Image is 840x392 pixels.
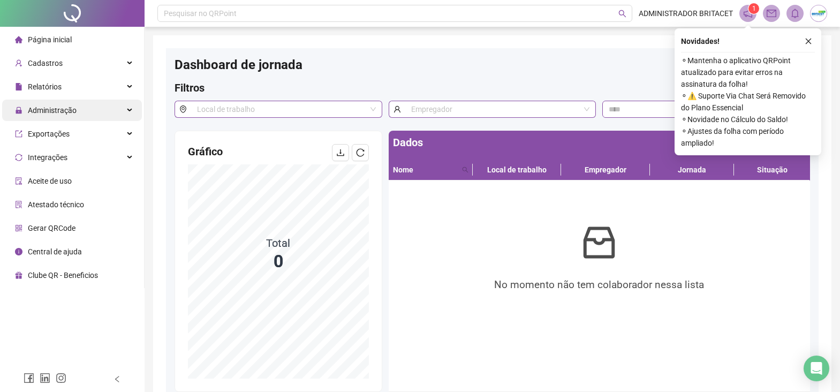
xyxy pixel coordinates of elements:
[618,10,626,18] span: search
[28,247,82,256] span: Central de ajuda
[56,373,66,383] span: instagram
[804,356,829,381] div: Open Intercom Messenger
[393,136,423,149] span: Dados
[462,167,468,173] span: search
[681,55,815,90] span: ⚬ Mantenha o aplicativo QRPoint atualizado para evitar erros na assinatura da folha!
[28,130,70,138] span: Exportações
[15,201,22,208] span: solution
[748,3,759,14] sup: 1
[28,224,75,232] span: Gerar QRCode
[15,272,22,279] span: gift
[28,200,84,209] span: Atestado técnico
[28,177,72,185] span: Aceite de uso
[752,5,756,12] span: 1
[15,59,22,67] span: user-add
[15,107,22,114] span: lock
[494,277,704,293] span: No momento não tem colaborador nessa lista
[15,177,22,185] span: audit
[681,125,815,149] span: ⚬ Ajustes da folha com período ampliado!
[15,36,22,43] span: home
[24,373,34,383] span: facebook
[578,221,620,264] span: inbox
[811,5,827,21] img: 73035
[473,160,561,180] th: Local de trabalho
[28,82,62,91] span: Relatórios
[389,101,405,118] span: user
[681,114,815,125] span: ⚬ Novidade no Cálculo do Saldo!
[15,154,22,161] span: sync
[15,83,22,91] span: file
[15,248,22,255] span: info-circle
[790,9,800,18] span: bell
[28,35,72,44] span: Página inicial
[681,90,815,114] span: ⚬ ⚠️ Suporte Via Chat Será Removido do Plano Essencial
[28,59,63,67] span: Cadastros
[460,162,471,178] span: search
[336,148,345,157] span: download
[175,101,191,118] span: environment
[356,148,365,157] span: reload
[113,375,121,383] span: left
[28,271,98,280] span: Clube QR - Beneficios
[734,160,810,180] th: Situação
[28,106,77,115] span: Administração
[175,81,205,94] span: Filtros
[639,7,733,19] span: ADMINISTRADOR BRITACET
[561,160,649,180] th: Empregador
[393,164,458,176] span: Nome
[650,160,734,180] th: Jornada
[805,37,812,45] span: close
[15,130,22,138] span: export
[188,145,223,158] span: Gráfico
[681,35,720,47] span: Novidades !
[743,9,753,18] span: notification
[175,57,302,72] span: Dashboard de jornada
[28,153,67,162] span: Integrações
[40,373,50,383] span: linkedin
[15,224,22,232] span: qrcode
[767,9,776,18] span: mail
